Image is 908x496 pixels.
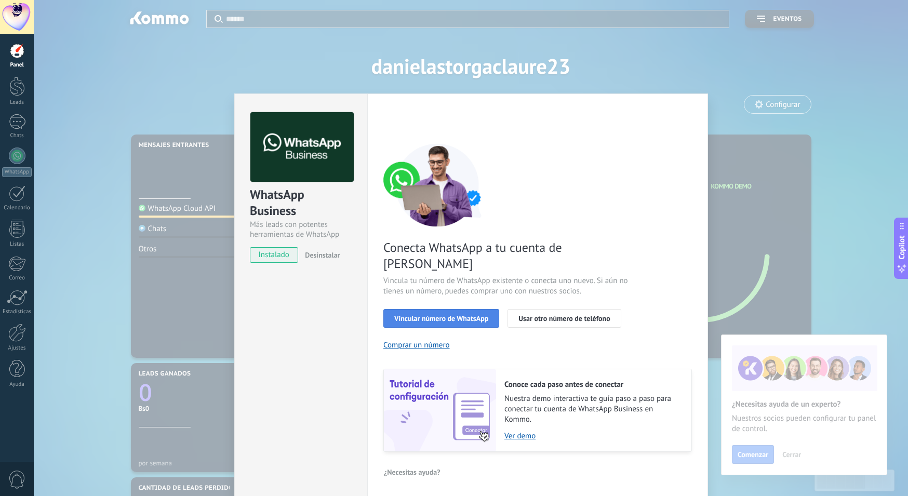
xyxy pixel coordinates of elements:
[504,431,681,441] a: Ver demo
[383,143,492,226] img: connect number
[504,394,681,425] span: Nuestra demo interactiva te guía paso a paso para conectar tu cuenta de WhatsApp Business en Kommo.
[250,247,298,263] span: instalado
[394,315,488,322] span: Vincular número de WhatsApp
[504,380,681,390] h2: Conoce cada paso antes de conectar
[518,315,610,322] span: Usar otro número de teléfono
[301,247,340,263] button: Desinstalar
[2,167,32,177] div: WhatsApp
[2,345,32,352] div: Ajustes
[2,381,32,388] div: Ayuda
[384,468,440,476] span: ¿Necesitas ayuda?
[2,275,32,281] div: Correo
[250,220,352,239] div: Más leads con potentes herramientas de WhatsApp
[383,276,631,297] span: Vincula tu número de WhatsApp existente o conecta uno nuevo. Si aún no tienes un número, puedes c...
[383,239,631,272] span: Conecta WhatsApp a tu cuenta de [PERSON_NAME]
[383,340,450,350] button: Comprar un número
[2,309,32,315] div: Estadísticas
[2,205,32,211] div: Calendario
[2,241,32,248] div: Listas
[383,309,499,328] button: Vincular número de WhatsApp
[897,235,907,259] span: Copilot
[383,464,441,480] button: ¿Necesitas ayuda?
[2,99,32,106] div: Leads
[305,250,340,260] span: Desinstalar
[508,309,621,328] button: Usar otro número de teléfono
[2,132,32,139] div: Chats
[250,186,352,220] div: WhatsApp Business
[250,112,354,182] img: logo_main.png
[2,62,32,69] div: Panel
